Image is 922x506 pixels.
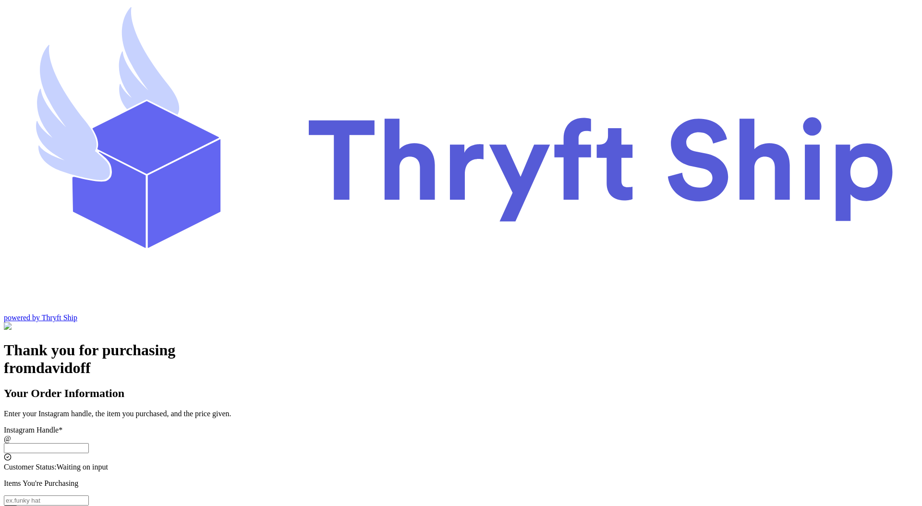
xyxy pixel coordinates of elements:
[57,463,108,471] span: Waiting on input
[4,313,77,322] a: powered by Thryft Ship
[4,322,99,331] img: Customer Form Background
[4,479,918,488] p: Items You're Purchasing
[4,426,62,434] label: Instagram Handle
[4,463,57,471] span: Customer Status:
[4,434,918,443] div: @
[36,359,91,376] span: davidoff
[4,341,918,377] h1: Thank you for purchasing from
[4,387,918,400] h2: Your Order Information
[4,495,89,506] input: ex.funky hat
[4,410,918,418] p: Enter your Instagram handle, the item you purchased, and the price given.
